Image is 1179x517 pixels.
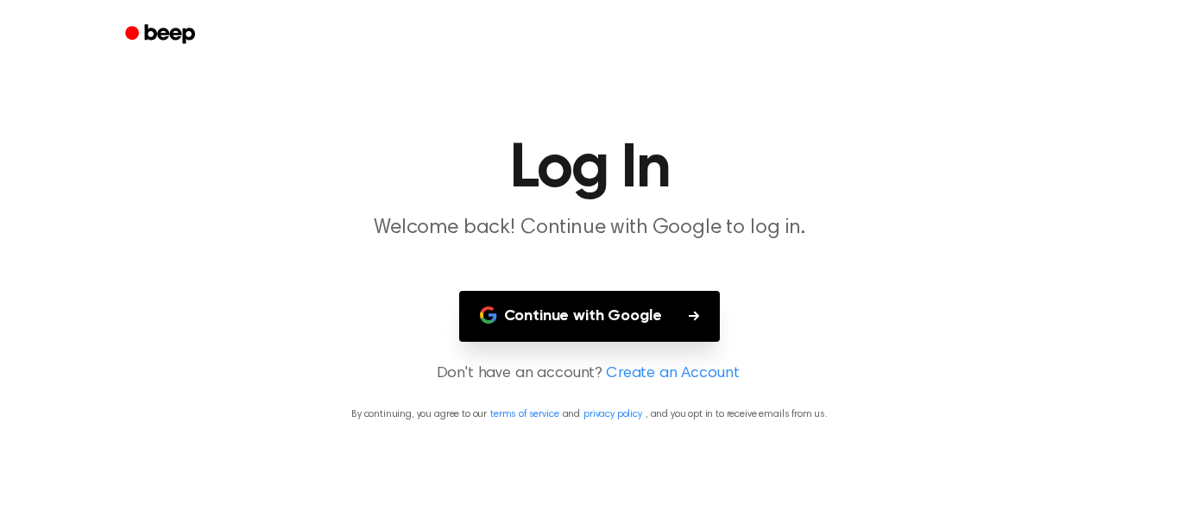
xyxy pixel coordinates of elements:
[113,18,211,52] a: Beep
[21,407,1158,422] p: By continuing, you agree to our and , and you opt in to receive emails from us.
[459,291,721,342] button: Continue with Google
[148,138,1031,200] h1: Log In
[490,409,558,419] a: terms of service
[583,409,642,419] a: privacy policy
[606,363,739,386] a: Create an Account
[258,214,921,243] p: Welcome back! Continue with Google to log in.
[21,363,1158,386] p: Don't have an account?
